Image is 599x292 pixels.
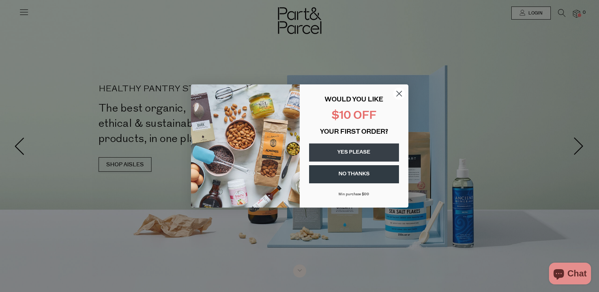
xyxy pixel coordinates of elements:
[332,110,377,122] span: $10 OFF
[191,84,300,208] img: 43fba0fb-7538-40bc-babb-ffb1a4d097bc.jpeg
[547,263,593,286] inbox-online-store-chat: Shopify online store chat
[320,129,388,135] span: YOUR FIRST ORDER?
[309,143,399,162] button: YES PLEASE
[325,97,383,103] span: WOULD YOU LIKE
[309,165,399,183] button: NO THANKS
[393,87,405,100] button: Close dialog
[338,192,369,196] span: Min purchase $99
